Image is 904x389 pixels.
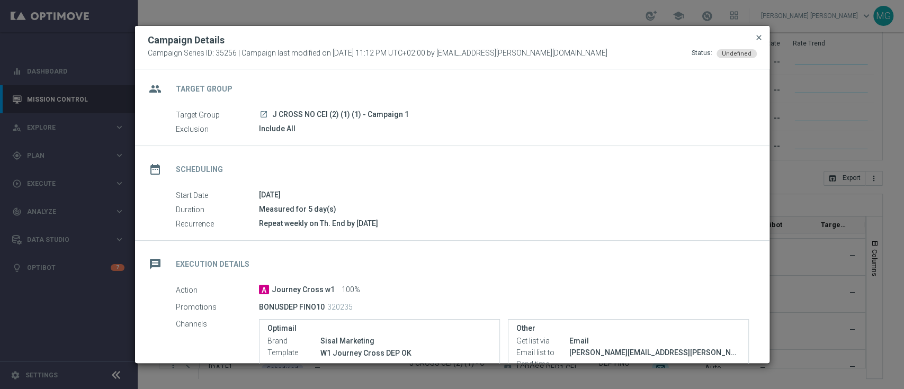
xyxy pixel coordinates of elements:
label: Get list via [516,337,569,346]
colored-tag: Undefined [717,49,757,57]
span: Journey Cross w1 [272,285,335,295]
h2: Campaign Details [148,34,225,47]
label: Recurrence [176,219,259,229]
label: Exclusion [176,124,259,134]
label: Send time [516,360,569,369]
div: Repeat weekly on Th. End by [DATE] [259,218,749,229]
label: Action [176,285,259,295]
span: 100% [342,285,360,295]
label: Optimail [267,324,491,333]
h2: Scheduling [176,165,223,175]
p: 320235 [327,302,353,312]
span: close [755,33,763,42]
div: [DATE] [259,189,749,200]
label: Template [267,348,320,358]
h2: Execution Details [176,259,249,269]
label: Other [516,324,740,333]
i: message [146,255,165,274]
p: 08:00 AM Central European Time ([GEOGRAPHIC_DATA]) (UTC +02:00) [569,363,740,373]
div: Email [569,336,740,346]
div: Measured for 5 day(s) [259,204,749,214]
h2: Target Group [176,84,232,94]
span: A [259,285,269,294]
i: launch [259,110,268,119]
div: Status: [692,49,712,58]
label: Duration [176,205,259,214]
label: Email list to [516,348,569,358]
a: launch [259,110,268,120]
div: Include All [259,123,749,134]
label: Start Date [176,191,259,200]
i: group [146,79,165,98]
i: date_range [146,160,165,179]
p: 11:00 AM Central European Time ([GEOGRAPHIC_DATA]) (UTC +02:00) [320,361,491,372]
div: Sisal Marketing [320,336,491,346]
label: Channels [176,319,259,329]
span: Campaign Series ID: 35256 | Campaign last modified on [DATE] 11:12 PM UTC+02:00 by [EMAIL_ADDRESS... [148,49,607,58]
label: Promotions [176,302,259,312]
span: Undefined [722,50,751,57]
p: BONUSDEP FINO10 [259,302,325,312]
label: Brand [267,337,320,346]
span: J CROSS NO CEI (2) (1) (1) - Campaign 1 [272,110,409,120]
p: W1 Journey Cross DEP OK [320,348,491,358]
div: [PERSON_NAME][EMAIL_ADDRESS][PERSON_NAME][DOMAIN_NAME] [569,347,740,358]
label: Target Group [176,110,259,120]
